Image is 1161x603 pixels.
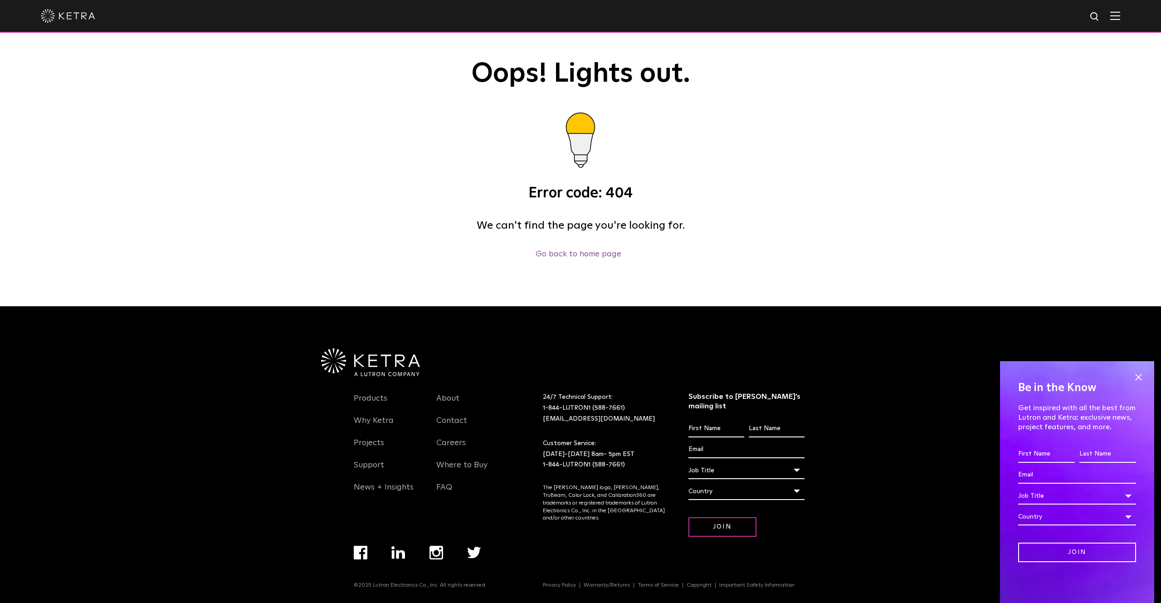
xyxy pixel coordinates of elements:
a: Terms of Service [634,583,683,588]
input: Last Name [1079,446,1136,463]
a: Products [354,393,387,414]
img: facebook [354,546,367,559]
p: Customer Service: [DATE]-[DATE] 8am- 5pm EST [543,438,666,471]
p: 24/7 Technical Support: [543,392,666,424]
a: News + Insights [354,482,414,503]
p: The [PERSON_NAME] logo, [PERSON_NAME], TruBeam, Color Lock, and Calibration360 are trademarks or ... [543,484,666,522]
a: Projects [354,438,384,459]
a: Where to Buy [436,460,488,481]
a: About [436,393,459,414]
div: Job Title [688,462,805,479]
input: Last Name [749,420,805,437]
img: linkedin [391,546,405,559]
img: search icon [1089,11,1101,23]
input: Join [1018,543,1136,562]
input: Email [688,441,805,458]
div: Navigation Menu [354,392,423,503]
a: Careers [436,438,466,459]
img: Ketra-aLutronCo_White_RGB [321,348,420,377]
div: Job Title [1018,487,1136,505]
a: Important Safety Information [716,583,798,588]
a: Support [354,460,384,481]
p: Get inspired with all the best from Lutron and Ketra: exclusive news, project features, and more. [1018,403,1136,431]
img: bulb.gif [540,103,621,184]
div: Navigation Menu [436,392,505,503]
input: Join [688,517,756,537]
input: First Name [688,420,744,437]
h4: Be in the Know [1018,379,1136,397]
div: Navigation Menu [354,546,505,582]
img: Hamburger%20Nav.svg [1110,11,1120,20]
p: ©2025 Lutron Electronics Co., Inc. All rights reserved. [354,582,487,588]
div: Country [1018,508,1136,525]
a: FAQ [436,482,452,503]
a: [EMAIL_ADDRESS][DOMAIN_NAME] [543,416,655,422]
div: Navigation Menu [543,582,807,588]
h3: Error code: 404 [354,184,807,203]
h4: We can't find the page you're looking for. [354,217,807,234]
a: Contact [436,416,467,436]
a: Copyright [683,583,716,588]
input: Email [1018,466,1136,484]
a: 1-844-LUTRON1 (588-7661) [543,405,625,411]
a: Warranty/Returns [580,583,634,588]
a: Why Ketra [354,416,394,436]
input: First Name [1018,446,1075,463]
h3: Subscribe to [PERSON_NAME]’s mailing list [688,392,805,411]
img: twitter [467,547,481,559]
a: Go back to home page [536,250,621,258]
div: Country [688,483,805,500]
img: instagram [429,546,443,559]
a: Privacy Policy [539,583,580,588]
h1: Oops! Lights out. [354,59,807,89]
a: 1-844-LUTRON1 (588-7661) [543,461,625,468]
img: ketra-logo-2019-white [41,9,95,23]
